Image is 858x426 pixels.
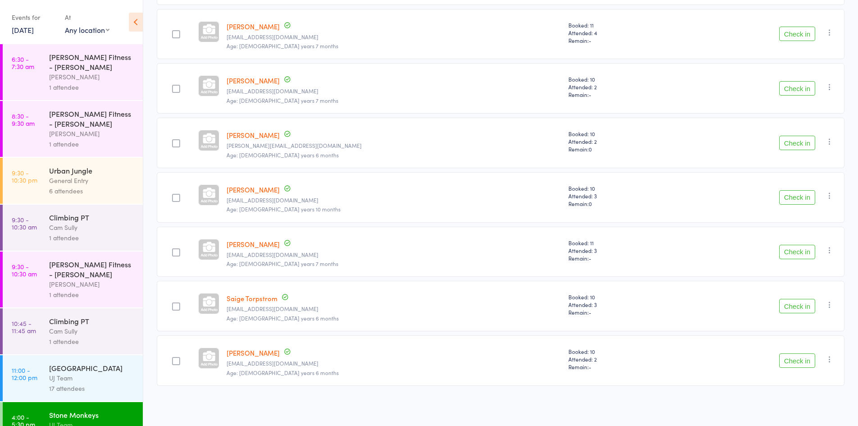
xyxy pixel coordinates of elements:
div: [GEOGRAPHIC_DATA] [49,363,135,373]
span: Booked: 10 [568,75,675,83]
div: 1 attendee [49,233,135,243]
div: [PERSON_NAME] Fitness - [PERSON_NAME] [49,109,135,128]
button: Check in [779,353,815,368]
div: Climbing PT [49,212,135,222]
div: General Entry [49,175,135,186]
span: - [589,308,591,316]
span: Booked: 10 [568,348,675,355]
div: [PERSON_NAME] [49,128,135,139]
a: 9:30 -10:30 pmUrban JungleGeneral Entry6 attendees [3,158,143,204]
div: 1 attendee [49,139,135,149]
div: Cam Sully [49,222,135,233]
span: Age: [DEMOGRAPHIC_DATA] years 6 months [227,314,339,322]
a: Saige Torpstrom [227,293,277,303]
time: 8:30 - 9:30 am [12,112,35,127]
div: [PERSON_NAME] Fitness - [PERSON_NAME] [49,52,135,72]
span: Age: [DEMOGRAPHIC_DATA] years 7 months [227,42,338,50]
div: [PERSON_NAME] [49,279,135,289]
button: Check in [779,136,815,150]
span: Age: [DEMOGRAPHIC_DATA] years 6 months [227,151,339,159]
a: [PERSON_NAME] [227,130,280,140]
a: [PERSON_NAME] [227,76,280,85]
time: 9:30 - 10:30 am [12,216,37,230]
small: Kathrin_Karsch@live.com.au [227,88,561,94]
span: Age: [DEMOGRAPHIC_DATA] years 10 months [227,205,340,213]
small: lea_ann_kirkham@yahoo.com [227,252,561,258]
small: lauriestar@westnet.com.au [227,306,561,312]
div: Events for [12,10,56,25]
span: 0 [589,200,592,207]
span: Remain: [568,91,675,98]
span: - [589,91,591,98]
span: Booked: 11 [568,239,675,247]
span: Attended: 3 [568,192,675,200]
span: Attended: 2 [568,137,675,145]
span: 0 [589,145,592,153]
a: 11:00 -12:00 pm[GEOGRAPHIC_DATA]UJ Team17 attendees [3,355,143,401]
span: Booked: 11 [568,21,675,29]
span: Attended: 3 [568,247,675,254]
div: 6 attendees [49,186,135,196]
div: UJ Team [49,373,135,383]
time: 6:30 - 7:30 am [12,55,34,70]
a: 8:30 -9:30 am[PERSON_NAME] Fitness - [PERSON_NAME][PERSON_NAME]1 attendee [3,101,143,157]
div: At [65,10,109,25]
button: Check in [779,27,815,41]
div: 1 attendee [49,336,135,347]
small: S_carthew@hotmail.com [227,197,561,203]
span: Attended: 2 [568,83,675,91]
div: 1 attendee [49,289,135,300]
button: Check in [779,81,815,96]
a: [PERSON_NAME] [227,185,280,194]
span: Booked: 10 [568,130,675,137]
button: Check in [779,299,815,313]
time: 10:45 - 11:45 am [12,320,36,334]
span: Attended: 3 [568,301,675,308]
span: - [589,37,591,44]
a: 10:45 -11:45 amClimbing PTCam Sully1 attendee [3,308,143,354]
span: Booked: 10 [568,184,675,192]
a: [PERSON_NAME] [227,348,280,357]
span: Booked: 10 [568,293,675,301]
div: [PERSON_NAME] [49,72,135,82]
div: Climbing PT [49,316,135,326]
span: Remain: [568,308,675,316]
span: Attended: 4 [568,29,675,37]
div: Any location [65,25,109,35]
a: [PERSON_NAME] [227,22,280,31]
a: [PERSON_NAME] [227,239,280,249]
span: Remain: [568,37,675,44]
div: 17 attendees [49,383,135,394]
a: 9:30 -10:30 am[PERSON_NAME] Fitness - [PERSON_NAME][PERSON_NAME]1 attendee [3,252,143,307]
span: Attended: 2 [568,355,675,363]
span: Remain: [568,363,675,371]
button: Check in [779,190,815,205]
time: 9:30 - 10:30 am [12,263,37,277]
span: - [589,363,591,371]
button: Check in [779,245,815,259]
small: lauriestar@westnet.com.au [227,360,561,366]
div: 1 attendee [49,82,135,92]
span: Age: [DEMOGRAPHIC_DATA] years 7 months [227,96,338,104]
small: paula.isa@gmail.com [227,142,561,149]
a: 6:30 -7:30 am[PERSON_NAME] Fitness - [PERSON_NAME][PERSON_NAME]1 attendee [3,44,143,100]
a: 9:30 -10:30 amClimbing PTCam Sully1 attendee [3,205,143,251]
div: Stone Monkeys [49,410,135,420]
time: 11:00 - 12:00 pm [12,366,37,381]
a: [DATE] [12,25,34,35]
span: Remain: [568,200,675,207]
span: Age: [DEMOGRAPHIC_DATA] years 7 months [227,260,338,267]
span: Age: [DEMOGRAPHIC_DATA] years 6 months [227,369,339,376]
span: - [589,254,591,262]
small: Denemcgavock@hotmail.com [227,34,561,40]
span: Remain: [568,145,675,153]
div: Cam Sully [49,326,135,336]
div: [PERSON_NAME] Fitness - [PERSON_NAME] [49,259,135,279]
div: Urban Jungle [49,165,135,175]
time: 9:30 - 10:30 pm [12,169,37,183]
span: Remain: [568,254,675,262]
